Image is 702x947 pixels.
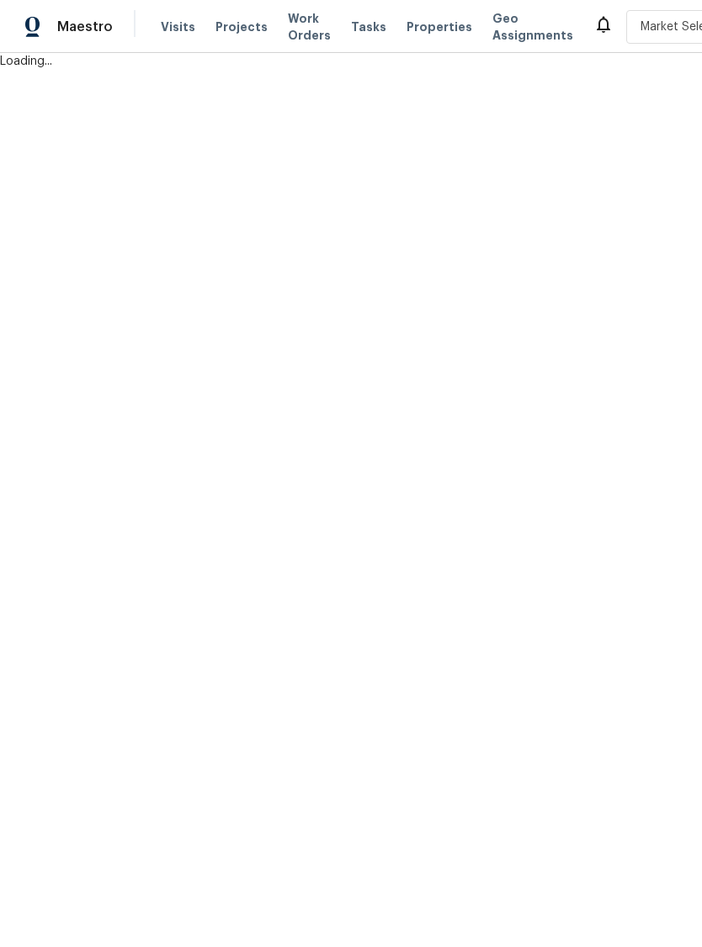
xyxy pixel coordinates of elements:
span: Projects [215,19,268,35]
span: Tasks [351,21,386,33]
span: Maestro [57,19,113,35]
span: Properties [407,19,472,35]
span: Work Orders [288,10,331,44]
span: Geo Assignments [492,10,573,44]
span: Visits [161,19,195,35]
